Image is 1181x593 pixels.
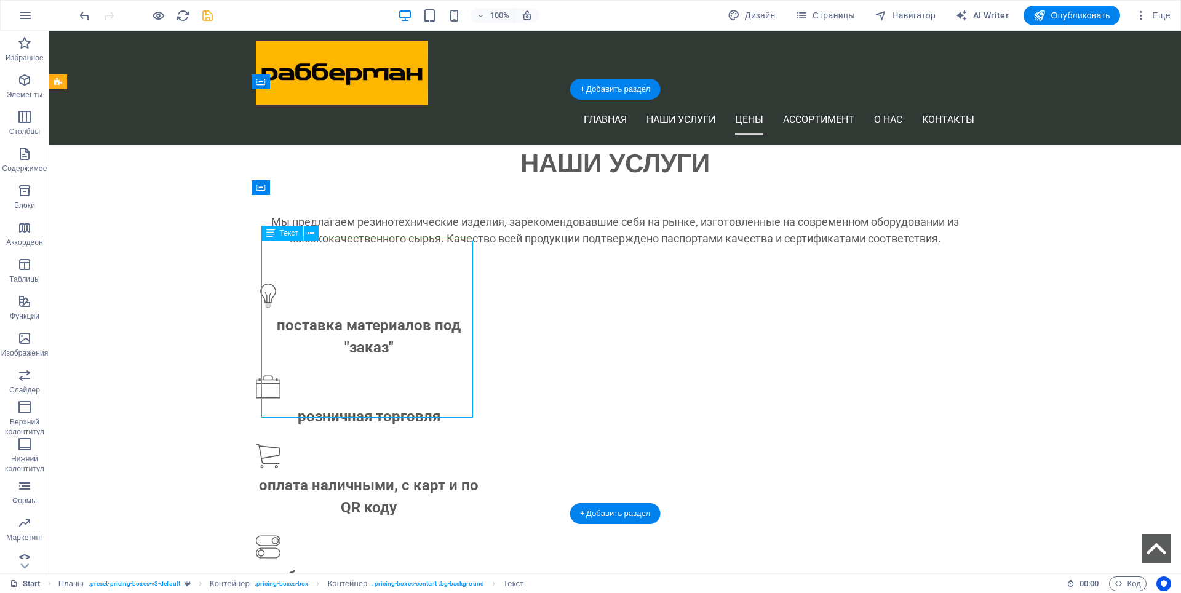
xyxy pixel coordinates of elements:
p: Формы [12,496,37,506]
p: Функции [10,311,39,321]
div: + Добавить раздел [570,503,661,524]
span: Дизайн [728,9,776,22]
button: save [200,8,215,23]
span: Щелкните, чтобы выбрать. Дважды щелкните, чтобы изменить [328,576,368,591]
span: . pricing-boxes-content .bg-background [372,576,483,591]
div: + Добавить раздел [570,79,661,100]
button: undo [77,8,92,23]
i: Этот элемент является настраиваемым пресетом [185,580,191,587]
i: При изменении размера уровень масштабирования подстраивается автоматически в соответствии с выбра... [522,10,533,21]
p: Аккордеон [6,237,43,247]
span: Еще [1135,9,1171,22]
span: Щелкните, чтобы выбрать. Дважды щелкните, чтобы изменить [210,576,250,591]
button: reload [175,8,190,23]
i: Сохранить (Ctrl+S) [201,9,215,23]
p: Маркетинг [6,533,42,543]
button: Страницы [790,6,860,25]
i: Отменить: Изменить текст (Ctrl+Z) [78,9,92,23]
p: Элементы [7,90,42,100]
button: Навигатор [870,6,940,25]
p: Слайдер [9,385,40,395]
button: Нажмите здесь, чтобы выйти из режима предварительного просмотра и продолжить редактирование [151,8,165,23]
button: Дизайн [723,6,781,25]
button: Код [1109,576,1147,591]
span: Щелкните, чтобы выбрать. Дважды щелкните, чтобы изменить [503,576,523,591]
span: Код [1115,576,1141,591]
span: Навигатор [875,9,936,22]
p: Содержимое [2,164,47,173]
p: Столбцы [9,127,41,137]
span: Опубликовать [1033,9,1110,22]
nav: breadcrumb [58,576,524,591]
span: Текст [280,229,298,237]
button: Usercentrics [1156,576,1171,591]
span: : [1088,579,1090,588]
div: Дизайн (Ctrl+Alt+Y) [723,6,781,25]
button: AI Writer [950,6,1014,25]
h6: 100% [490,8,509,23]
span: Щелкните, чтобы выбрать. Дважды щелкните, чтобы изменить [58,576,84,591]
p: Изображения [1,348,49,358]
span: . pricing-boxes-box [255,576,309,591]
span: Страницы [795,9,855,22]
button: Еще [1130,6,1175,25]
i: Перезагрузить страницу [176,9,190,23]
p: Блоки [14,201,35,210]
span: . preset-pricing-boxes-v3-default [89,576,180,591]
button: 100% [471,8,515,23]
span: 00 00 [1080,576,1099,591]
button: Опубликовать [1024,6,1120,25]
span: AI Writer [955,9,1009,22]
a: Щелкните для отмены выбора. Дважды щелкните, чтобы открыть Страницы [10,576,41,591]
h6: Время сеанса [1067,576,1099,591]
p: Избранное [6,53,44,63]
p: Таблицы [9,274,40,284]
